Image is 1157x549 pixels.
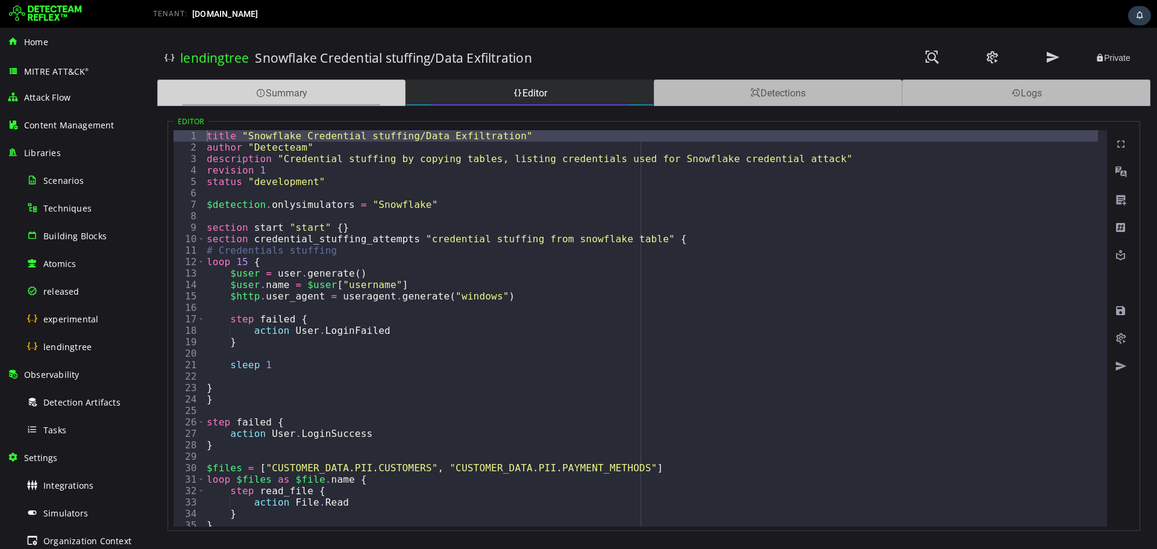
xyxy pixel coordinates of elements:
div: 1 [23,102,54,114]
span: Toggle code folding, rows 10 through 24 [47,205,54,217]
span: Scenarios [43,175,84,186]
img: Detecteam logo [9,4,82,24]
div: 12 [23,228,54,240]
span: Toggle code folding, rows 17 through 19 [47,286,54,297]
div: 5 [23,148,54,160]
div: 11 [23,217,54,228]
div: 17 [23,286,54,297]
div: 18 [23,297,54,309]
div: 13 [23,240,54,251]
span: Integrations [43,480,93,491]
sup: ® [85,67,89,72]
span: released [43,286,80,297]
span: Content Management [24,119,114,131]
span: TENANT: [153,10,187,18]
span: Settings [24,452,58,463]
div: 22 [23,343,54,354]
span: Home [24,36,48,48]
div: Task Notifications [1128,6,1151,25]
div: 16 [23,274,54,286]
div: 9 [23,194,54,205]
div: 8 [23,183,54,194]
div: 7 [23,171,54,183]
div: 34 [23,480,54,492]
span: Toggle code folding, rows 32 through 34 [47,457,54,469]
div: 24 [23,366,54,377]
div: 30 [23,434,54,446]
div: 2 [23,114,54,125]
div: 31 [23,446,54,457]
span: Atomics [43,258,76,269]
span: Libraries [24,147,61,158]
div: 21 [23,331,54,343]
span: lendingtree [43,341,92,353]
span: Toggle code folding, rows 31 through 35 [47,446,54,457]
div: 33 [23,469,54,480]
legend: Editor [22,89,58,99]
div: 19 [23,309,54,320]
div: Logs [751,52,1000,78]
div: 10 [23,205,54,217]
div: 20 [23,320,54,331]
div: Summary [7,52,255,78]
div: Detections [503,52,751,78]
span: Attack Flow [24,92,71,103]
span: Tasks [43,424,66,436]
div: 32 [23,457,54,469]
span: experimental [43,313,98,325]
div: 29 [23,423,54,434]
div: 15 [23,263,54,274]
span: Organization Context [43,535,131,547]
div: 27 [23,400,54,412]
div: 23 [23,354,54,366]
div: 28 [23,412,54,423]
h3: lendingtree [30,22,98,39]
span: Detection Artifacts [43,397,121,408]
div: 14 [23,251,54,263]
div: 4 [23,137,54,148]
span: Observability [24,369,80,380]
span: Simulators [43,507,88,519]
div: 25 [23,377,54,389]
span: Building Blocks [43,230,107,242]
div: 3 [23,125,54,137]
span: MITRE ATT&CK [24,66,89,77]
span: Private [945,25,980,35]
span: Toggle code folding, rows 26 through 28 [47,389,54,400]
div: 35 [23,492,54,503]
div: 6 [23,160,54,171]
span: [DOMAIN_NAME] [192,9,259,19]
div: Editor [255,52,503,78]
button: Private [932,23,992,38]
div: 26 [23,389,54,400]
span: Techniques [43,202,92,214]
h3: Snowflake Credential stuffing/Data Exfiltration [104,22,381,39]
span: Toggle code folding, rows 12 through 23 [47,228,54,240]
